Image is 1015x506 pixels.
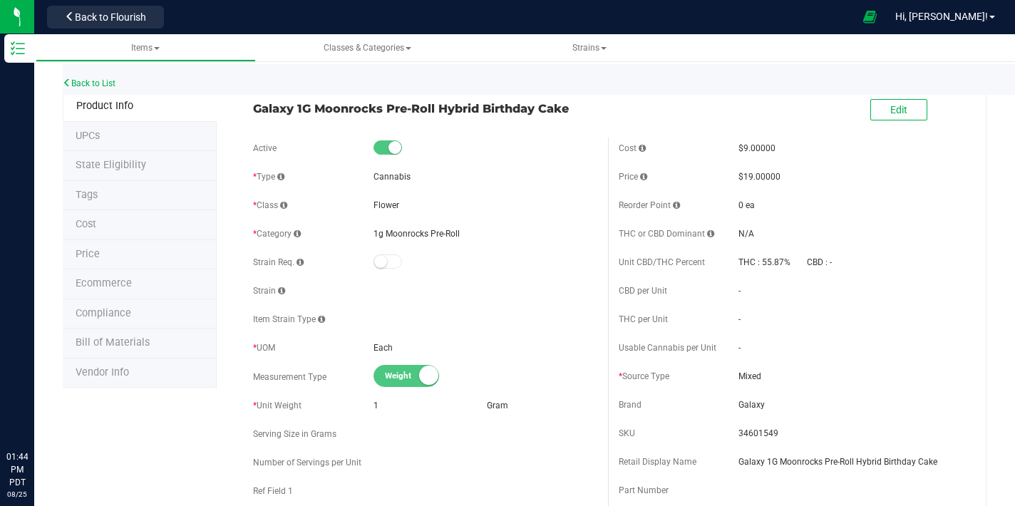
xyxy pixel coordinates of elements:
p: 01:44 PM PDT [6,450,28,489]
span: - [738,343,741,353]
span: Category [253,229,301,239]
span: 1 [373,401,378,411]
button: Back to Flourish [47,6,164,29]
span: Each [373,343,393,353]
span: Ecommerce [76,277,132,289]
span: UOM [253,343,275,353]
span: Product Info [76,100,133,112]
span: THC : 55.87% [738,257,790,267]
span: Number of Servings per Unit [253,458,361,468]
span: Compliance [76,307,131,319]
span: Galaxy 1G Moonrocks Pre-Roll Hybrid Birthday Cake [253,100,597,117]
span: Back to Flourish [75,11,146,23]
span: Price [619,172,647,182]
span: CBD per Unit [619,286,667,296]
span: Part Number [619,485,669,495]
span: Vendor Info [76,366,129,378]
span: Cost [76,218,96,230]
a: Back to List [63,78,115,88]
inline-svg: Inventory [11,41,25,56]
span: Brand [619,400,642,410]
span: THC or CBD Dominant [619,229,714,239]
span: Strain Req. [253,257,304,267]
span: Items [131,43,160,53]
span: Class [253,200,287,210]
span: Retail Display Name [619,457,696,467]
span: SKU [619,428,635,438]
iframe: Resource center [14,392,57,435]
p: 08/25 [6,489,28,500]
span: Galaxy [738,398,962,411]
span: - [738,286,741,296]
span: Mixed [738,370,962,383]
span: Strain [253,286,285,296]
span: Ref Field 1 [253,486,293,496]
span: - [738,314,741,324]
span: Price [76,248,100,260]
button: Edit [870,99,927,120]
span: Cost [619,143,646,153]
span: Strains [572,43,607,53]
span: Source Type [619,371,669,381]
span: N/A [738,229,754,239]
span: Classes & Categories [324,43,411,53]
span: Type [253,172,284,182]
span: Unit CBD/THC Percent [619,257,705,267]
span: Weight [385,366,449,386]
span: Unit Weight [253,401,302,411]
span: Tag [76,130,100,142]
span: Measurement Type [253,372,326,382]
span: Bill of Materials [76,336,150,348]
span: $9.00000 [738,143,776,153]
span: Tag [76,189,98,201]
span: Hi, [PERSON_NAME]! [895,11,988,22]
span: Cannabis [373,172,411,182]
span: Usable Cannabis per Unit [619,343,716,353]
span: Active [253,143,277,153]
span: CBD : - [807,257,832,267]
span: Flower [373,200,399,210]
span: Serving Size in Grams [253,429,336,439]
span: Item Strain Type [253,314,325,324]
span: 34601549 [738,427,962,440]
span: Gram [487,401,508,411]
span: $19.00000 [738,172,780,182]
span: Reorder Point [619,200,680,210]
span: Tag [76,159,146,171]
span: Edit [890,104,907,115]
span: 1g Moonrocks Pre-Roll [373,229,460,239]
span: THC per Unit [619,314,668,324]
span: Galaxy 1G Moonrocks Pre-Roll Hybrid Birthday Cake [738,455,962,468]
span: 0 ea [738,200,755,210]
span: Open Ecommerce Menu [854,3,886,31]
